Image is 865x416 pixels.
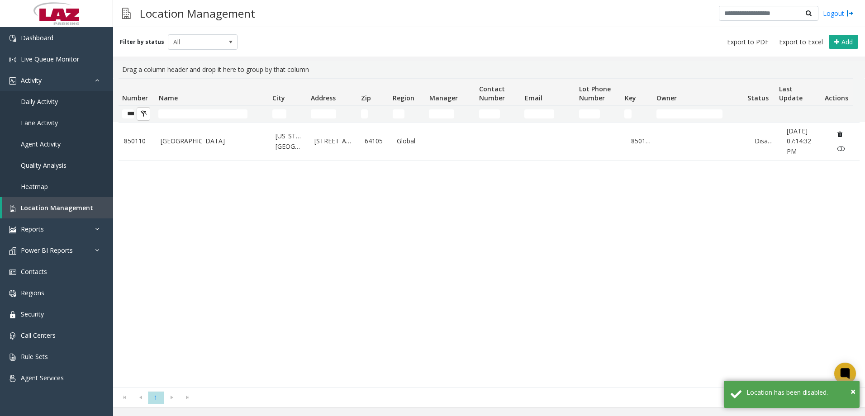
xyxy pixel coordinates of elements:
img: 'icon' [9,354,16,361]
span: Activity [21,76,42,85]
input: Zip Filter [361,109,368,118]
input: Owner Filter [656,109,723,118]
span: Daily Activity [21,97,58,106]
img: 'icon' [9,375,16,382]
span: Agent Activity [21,140,61,148]
input: Manager Filter [429,109,454,118]
img: 'icon' [9,332,16,340]
span: Contact Number [479,85,505,102]
span: Heatmap [21,182,48,191]
span: Export to Excel [779,38,823,47]
div: Data table [113,78,865,387]
span: Export to PDF [727,38,769,47]
th: Status [744,79,775,106]
td: Address Filter [307,106,357,122]
label: Filter by status [120,38,164,46]
input: City Filter [272,109,286,118]
button: Enable [833,142,850,156]
span: Live Queue Monitor [21,55,79,63]
input: Contact Number Filter [479,109,500,118]
span: Last Update [779,85,803,102]
img: 'icon' [9,205,16,212]
span: Lane Activity [21,118,58,127]
button: Export to Excel [775,36,827,48]
a: 850110 [631,136,652,146]
span: Agent Services [21,373,64,382]
button: Delete [833,127,847,142]
input: Key Filter [624,109,632,118]
td: Zip Filter [357,106,389,122]
td: Manager Filter [425,106,475,122]
td: Actions Filter [821,106,853,122]
td: Number Filter [119,106,155,122]
img: logout [846,9,854,18]
h3: Location Management [135,2,260,24]
a: Logout [823,9,854,18]
td: Lot Phone Number Filter [575,106,621,122]
span: Contacts [21,267,47,276]
img: 'icon' [9,290,16,297]
span: Lot Phone Number [579,85,611,102]
input: Region Filter [393,109,404,118]
span: Manager [429,94,458,102]
span: Security [21,310,44,318]
img: 'icon' [9,311,16,318]
span: Add [841,38,853,46]
input: Address Filter [311,109,336,118]
td: Contact Number Filter [475,106,521,122]
span: All [168,35,223,49]
span: Call Centers [21,331,56,340]
span: Zip [361,94,371,102]
a: [US_STATE][GEOGRAPHIC_DATA] [276,131,304,151]
span: City [272,94,285,102]
a: Disabled [755,136,776,146]
input: Lot Phone Number Filter [579,109,600,118]
td: Owner Filter [653,106,744,122]
span: Regions [21,288,44,297]
a: Global [397,136,423,146]
span: Number [122,94,148,102]
input: Name Filter [158,109,247,118]
span: Name [159,94,178,102]
td: Key Filter [621,106,652,122]
img: 'icon' [9,226,16,233]
span: × [851,385,855,397]
span: Page 1 [148,392,164,404]
a: Location Management [2,197,113,218]
img: 'icon' [9,269,16,276]
input: Number Filter [122,109,134,118]
span: Quality Analysis [21,161,67,170]
td: Last Update Filter [775,106,821,122]
span: Key [625,94,636,102]
td: Email Filter [521,106,575,122]
span: Address [311,94,336,102]
td: Status Filter [744,106,775,122]
button: Clear [137,107,150,121]
img: pageIcon [122,2,131,24]
a: 64105 [365,136,386,146]
a: [DATE] 07:14:32 PM [787,126,822,156]
input: Email Filter [524,109,554,118]
a: [STREET_ADDRESS] [314,136,354,146]
span: Owner [656,94,677,102]
span: Rule Sets [21,352,48,361]
span: [DATE] 07:14:32 PM [787,127,811,156]
a: [GEOGRAPHIC_DATA] [161,136,265,146]
span: Location Management [21,203,93,212]
img: 'icon' [9,247,16,255]
a: 850110 [124,136,150,146]
div: Drag a column header and drop it here to group by that column [119,61,860,78]
button: Close [851,385,855,398]
td: Region Filter [389,106,425,122]
span: Reports [21,225,44,233]
button: Add [829,35,858,49]
div: Location has been disabled. [746,388,853,397]
span: Region [393,94,414,102]
span: Dashboard [21,33,53,42]
td: City Filter [269,106,307,122]
td: Name Filter [155,106,268,122]
span: Email [525,94,542,102]
img: 'icon' [9,77,16,85]
img: 'icon' [9,56,16,63]
span: Power BI Reports [21,246,73,255]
